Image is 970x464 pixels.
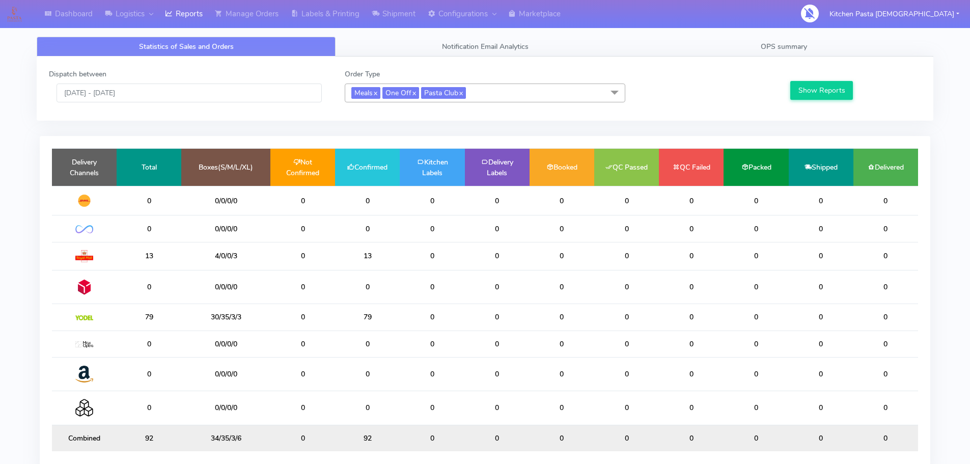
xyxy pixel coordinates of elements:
td: Shipped [789,149,853,186]
td: 0 [270,331,335,357]
img: MaxOptra [75,341,93,348]
td: 0 [724,270,788,304]
td: 0/0/0/0 [181,186,270,215]
td: 0 [117,331,181,357]
td: 0 [659,186,724,215]
td: 0 [594,331,659,357]
td: 0 [270,270,335,304]
td: 0 [400,242,464,270]
td: Delivery Channels [52,149,117,186]
td: 0 [530,391,594,425]
td: 0 [400,186,464,215]
td: 0 [853,215,918,242]
td: 0 [465,270,530,304]
td: Combined [52,425,117,451]
td: 0 [400,304,464,331]
td: 0 [789,391,853,425]
td: 0 [270,391,335,425]
td: 0 [724,215,788,242]
td: 0 [400,331,464,357]
td: 0 [270,357,335,391]
td: 0 [659,304,724,331]
td: 34/35/3/6 [181,425,270,451]
td: 0 [335,215,400,242]
button: Show Reports [790,81,853,100]
td: 0 [594,270,659,304]
td: 0 [789,215,853,242]
td: 0 [659,242,724,270]
td: 0 [117,391,181,425]
td: 0 [853,331,918,357]
td: 0 [530,186,594,215]
td: 0 [400,215,464,242]
td: 0 [659,425,724,451]
td: 79 [117,304,181,331]
td: 0 [724,242,788,270]
td: 92 [335,425,400,451]
img: Collection [75,399,93,417]
td: 0 [400,391,464,425]
td: 0 [853,242,918,270]
td: 0 [530,215,594,242]
td: 0 [789,331,853,357]
ul: Tabs [37,37,933,57]
button: Kitchen Pasta [DEMOGRAPHIC_DATA] [822,4,967,24]
td: 92 [117,425,181,451]
a: x [373,87,377,98]
td: 0 [400,357,464,391]
td: Confirmed [335,149,400,186]
td: 0 [853,304,918,331]
td: 0 [659,270,724,304]
td: QC Passed [594,149,659,186]
td: 0 [465,331,530,357]
td: Delivered [853,149,918,186]
span: One Off [382,87,419,99]
td: 0/0/0/0 [181,331,270,357]
td: 0 [270,215,335,242]
td: 0 [465,357,530,391]
td: 0 [789,186,853,215]
input: Pick the Daterange [57,84,322,102]
span: Statistics of Sales and Orders [139,42,234,51]
td: 0 [270,304,335,331]
td: 0 [594,357,659,391]
td: 0 [594,215,659,242]
a: x [458,87,463,98]
td: 0 [465,215,530,242]
td: 13 [335,242,400,270]
img: DPD [75,278,93,296]
td: 0 [335,186,400,215]
td: 0 [465,186,530,215]
td: 0 [594,425,659,451]
td: 0 [853,391,918,425]
td: 0 [270,425,335,451]
td: 0 [853,425,918,451]
a: x [411,87,416,98]
td: 0 [724,331,788,357]
td: 0/0/0/0 [181,357,270,391]
img: Yodel [75,315,93,320]
td: 0 [594,391,659,425]
td: 0 [117,215,181,242]
td: 0 [724,391,788,425]
td: 79 [335,304,400,331]
td: Boxes(S/M/L/XL) [181,149,270,186]
td: 0 [789,425,853,451]
td: 0 [117,186,181,215]
td: 0 [117,357,181,391]
img: Amazon [75,365,93,383]
td: Booked [530,149,594,186]
td: Kitchen Labels [400,149,464,186]
td: 0 [659,391,724,425]
td: 0 [853,270,918,304]
td: 0 [530,425,594,451]
td: Packed [724,149,788,186]
td: 0 [530,304,594,331]
td: Not Confirmed [270,149,335,186]
td: 0 [659,215,724,242]
td: 0 [530,357,594,391]
td: 0 [530,242,594,270]
td: 0 [789,242,853,270]
td: 0 [853,357,918,391]
td: 0 [400,270,464,304]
